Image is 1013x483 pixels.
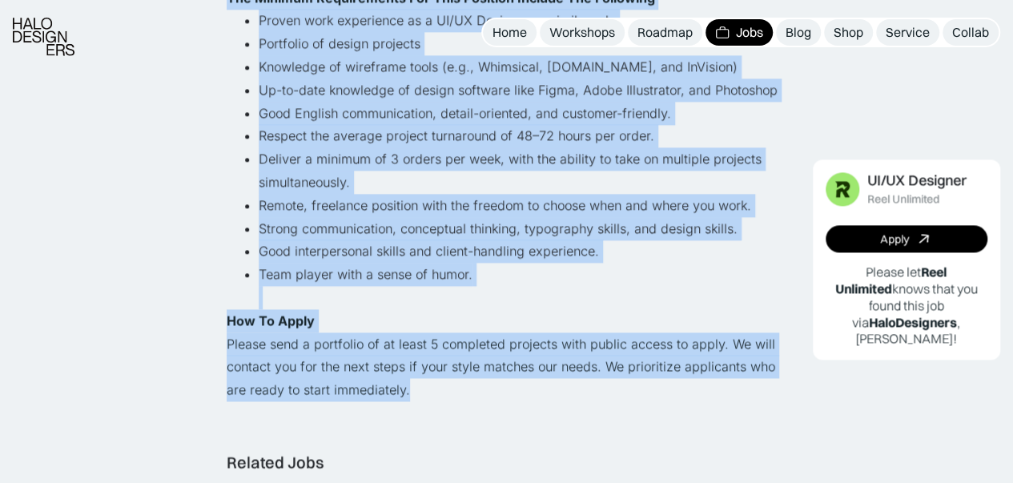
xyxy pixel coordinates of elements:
[786,24,811,41] div: Blog
[952,24,989,41] div: Collab
[824,19,873,46] a: Shop
[736,24,763,41] div: Jobs
[826,173,859,207] img: Job Image
[880,233,909,247] div: Apply
[869,314,957,330] b: HaloDesigners
[835,264,947,297] b: Reel Unlimited
[227,309,787,332] p: ‍
[826,226,988,253] a: Apply
[259,32,787,55] li: Portfolio of design projects
[483,19,537,46] a: Home
[259,55,787,78] li: Knowledge of wireframe tools (e.g., Whimsical, [DOMAIN_NAME], and InVision)
[259,194,787,217] li: Remote, freelance position with the freedom to choose when and where you work.
[540,19,625,46] a: Workshops
[705,19,773,46] a: Jobs
[259,9,787,32] li: Proven work experience as a UI/UX Designer or similar role
[549,24,615,41] div: Workshops
[227,332,787,401] p: Please send a portfolio of at least 5 completed projects with public access to apply. We will con...
[259,78,787,102] li: Up-to-date knowledge of design software like Figma, Adobe Illustrator, and Photoshop
[227,453,324,472] div: Related Jobs
[259,239,787,263] li: Good interpersonal skills and client-handling experience.
[637,24,693,41] div: Roadmap
[834,24,863,41] div: Shop
[867,193,939,207] div: Reel Unlimited
[259,124,787,147] li: Respect the average project turnaround of 48–72 hours per order.
[876,19,939,46] a: Service
[259,217,787,240] li: Strong communication, conceptual thinking, typography skills, and design skills.
[943,19,999,46] a: Collab
[867,173,967,190] div: UI/UX Designer
[628,19,702,46] a: Roadmap
[259,147,787,194] li: Deliver a minimum of 3 orders per week, with the ability to take on multiple projects simultaneou...
[776,19,821,46] a: Blog
[492,24,527,41] div: Home
[259,263,787,309] li: Team player with a sense of humor.
[886,24,930,41] div: Service
[826,264,988,348] p: Please let knows that you found this job via , [PERSON_NAME]!
[259,102,787,125] li: Good English communication, detail-oriented, and customer-friendly.
[227,312,315,328] strong: How To Apply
